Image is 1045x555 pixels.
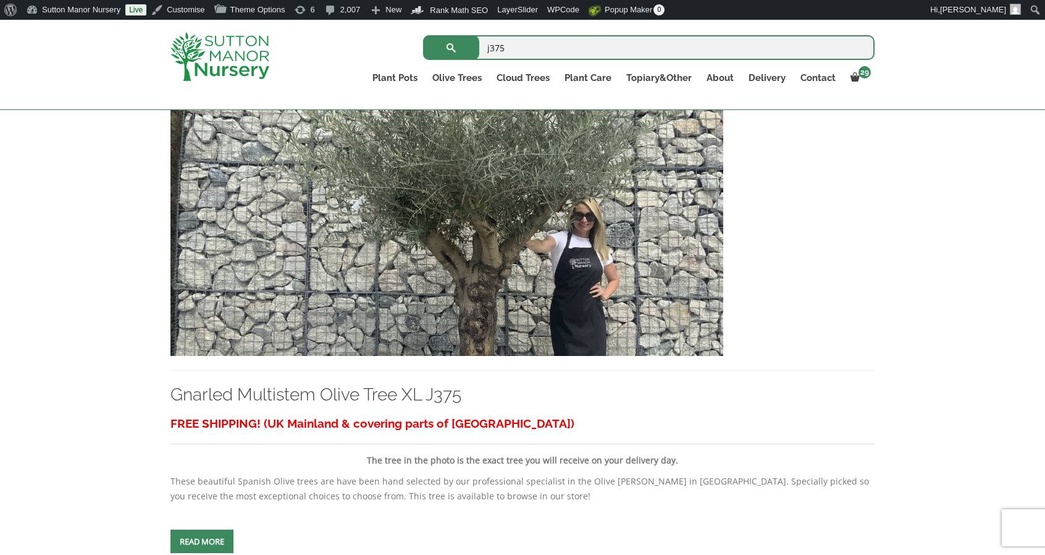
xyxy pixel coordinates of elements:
[170,412,875,504] div: These beautiful Spanish Olive trees are have been hand selected by our professional specialist in...
[843,69,875,87] a: 29
[619,69,699,87] a: Topiary&Other
[367,454,678,466] strong: The tree in the photo is the exact tree you will receive on your delivery day.
[940,5,1006,14] span: [PERSON_NAME]
[699,69,741,87] a: About
[425,69,489,87] a: Olive Trees
[741,69,793,87] a: Delivery
[125,4,146,15] a: Live
[170,384,461,405] a: Gnarled Multistem Olive Tree XL J375
[170,412,875,435] h3: FREE SHIPPING! (UK Mainland & covering parts of [GEOGRAPHIC_DATA])
[423,35,875,60] input: Search...
[557,69,619,87] a: Plant Care
[170,530,233,553] a: Read more
[858,66,871,78] span: 29
[170,90,723,356] img: Gnarled Multistem Olive Tree XL J375 - 815BBB59 BE04 416B 8275 0BCA6C4416E8
[793,69,843,87] a: Contact
[365,69,425,87] a: Plant Pots
[489,69,557,87] a: Cloud Trees
[170,32,269,81] img: logo
[430,6,488,15] span: Rank Math SEO
[653,4,665,15] span: 0
[170,216,723,228] a: Gnarled Multistem Olive Tree XL J375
